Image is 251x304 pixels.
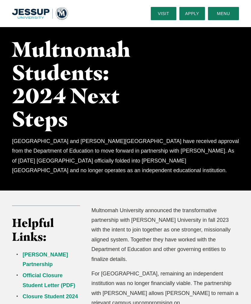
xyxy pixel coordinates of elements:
p: Multnomah University announced the transformative partnership with [PERSON_NAME] University in fa... [91,206,239,264]
button: Menu [208,7,239,20]
p: [GEOGRAPHIC_DATA] and [PERSON_NAME][GEOGRAPHIC_DATA] have received approval from the Department o... [12,136,239,175]
a: Official Closure Student Letter (PDF) [23,272,75,288]
a: [PERSON_NAME] Partnership [23,252,68,267]
h3: Helpful Links: [12,216,80,244]
a: Apply [179,7,205,20]
img: Multnomah University Logo [12,7,68,20]
a: Home [12,7,68,20]
h1: Multnomah Students: 2024 Next Steps [12,38,147,130]
a: Visit [151,7,176,20]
